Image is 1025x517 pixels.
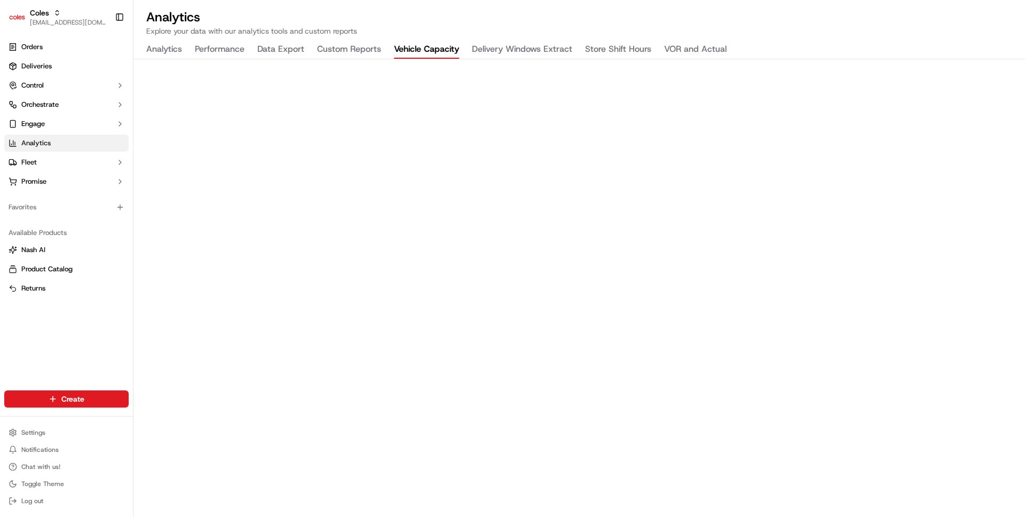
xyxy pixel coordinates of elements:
h2: Analytics [146,9,1012,26]
span: Engage [21,119,45,129]
button: Control [4,77,129,94]
button: Engage [4,115,129,132]
span: Control [21,81,44,90]
button: Orchestrate [4,96,129,113]
button: Store Shift Hours [585,41,651,59]
button: ColesColes[EMAIL_ADDRESS][DOMAIN_NAME] [4,4,111,30]
a: Returns [9,284,124,293]
button: Product Catalog [4,261,129,278]
button: Nash AI [4,241,129,258]
span: Orders [21,42,43,52]
span: Product Catalog [21,264,73,274]
button: Vehicle Capacity [394,41,459,59]
button: Create [4,390,129,408]
span: Orchestrate [21,100,59,109]
button: Chat with us! [4,459,129,474]
button: Performance [195,41,245,59]
span: Returns [21,284,45,293]
span: Settings [21,428,45,437]
img: Coles [9,9,26,26]
button: Notifications [4,442,129,457]
span: Fleet [21,158,37,167]
div: Available Products [4,224,129,241]
button: Promise [4,173,129,190]
button: Coles [30,7,49,18]
span: Toggle Theme [21,480,64,488]
span: Notifications [21,445,59,454]
div: Favorites [4,199,129,216]
button: [EMAIL_ADDRESS][DOMAIN_NAME] [30,18,106,27]
a: Orders [4,38,129,56]
span: Deliveries [21,61,52,71]
a: Deliveries [4,58,129,75]
span: Create [61,394,84,404]
a: Nash AI [9,245,124,255]
button: Toggle Theme [4,476,129,491]
button: Log out [4,493,129,508]
p: Explore your data with our analytics tools and custom reports [146,26,1012,36]
span: Nash AI [21,245,45,255]
span: Chat with us! [21,463,60,471]
a: Analytics [4,135,129,152]
button: Returns [4,280,129,297]
button: Fleet [4,154,129,171]
iframe: Vehicle Capacity [133,59,1025,517]
span: Promise [21,177,46,186]
button: Settings [4,425,129,440]
a: Product Catalog [9,264,124,274]
button: VOR and Actual [664,41,727,59]
button: Delivery Windows Extract [472,41,572,59]
button: Analytics [146,41,182,59]
span: Analytics [21,138,51,148]
button: Data Export [257,41,304,59]
span: Log out [21,497,43,505]
button: Custom Reports [317,41,381,59]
